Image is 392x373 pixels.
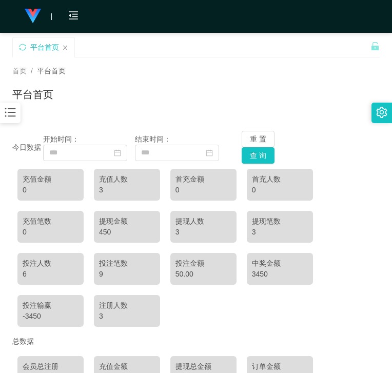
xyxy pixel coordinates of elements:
[23,361,79,372] div: 会员总注册
[99,361,155,372] div: 充值金额
[99,185,155,195] div: 3
[23,216,79,227] div: 充值笔数
[99,269,155,280] div: 9
[175,216,231,227] div: 提现人数
[99,311,155,322] div: 3
[370,42,380,51] i: 图标： 解锁
[175,361,231,372] div: 提现总金额
[23,269,79,280] div: 6
[99,300,155,311] div: 注册人数
[23,300,79,311] div: 投注输赢
[23,258,79,269] div: 投注人数
[252,258,308,269] div: 中奖金额
[23,311,79,322] div: -3450
[12,142,43,153] div: 今日数据
[252,174,308,185] div: 首充人数
[12,332,380,351] div: 总数据
[99,174,155,185] div: 充值人数
[175,269,231,280] div: 50.00
[12,67,27,75] span: 首页
[135,135,171,143] span: 结束时间：
[23,227,79,238] div: 0
[175,185,231,195] div: 0
[25,9,41,23] img: logo.9652507e.png
[99,227,155,238] div: 450
[23,185,79,195] div: 0
[4,106,17,119] i: 图标： 条形图
[175,258,231,269] div: 投注金额
[242,147,275,164] button: 查 询
[99,258,155,269] div: 投注笔数
[37,67,66,75] span: 平台首页
[242,131,275,147] button: 重 置
[23,174,79,185] div: 充值金额
[175,227,231,238] div: 3
[376,107,387,118] i: 图标： 设置
[114,149,121,156] i: 图标： 日历
[19,44,26,51] i: 图标： 同步
[43,135,79,143] span: 开始时间：
[62,45,68,51] i: 图标： 关闭
[30,37,59,57] div: 平台首页
[252,227,308,238] div: 3
[99,216,155,227] div: 提现金额
[252,185,308,195] div: 0
[252,216,308,227] div: 提现笔数
[12,87,53,102] h1: 平台首页
[56,1,91,33] i: 图标： menu-fold
[252,269,308,280] div: 3450
[252,361,308,372] div: 订单金额
[175,174,231,185] div: 首充金额
[206,149,213,156] i: 图标： 日历
[31,67,33,75] span: /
